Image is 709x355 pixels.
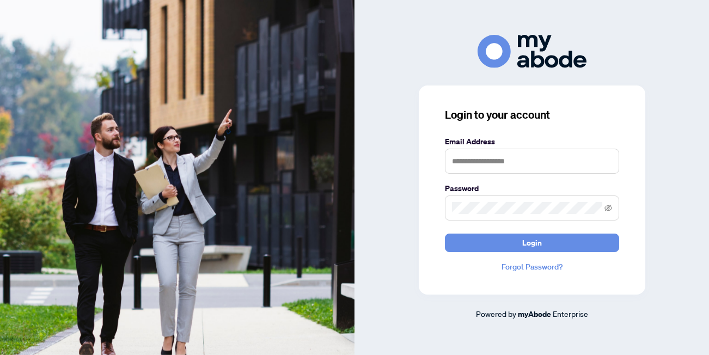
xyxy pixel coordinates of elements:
[604,204,612,212] span: eye-invisible
[522,234,542,252] span: Login
[553,309,588,319] span: Enterprise
[476,309,516,319] span: Powered by
[445,182,619,194] label: Password
[445,234,619,252] button: Login
[445,261,619,273] a: Forgot Password?
[518,308,551,320] a: myAbode
[445,107,619,123] h3: Login to your account
[478,35,586,68] img: ma-logo
[445,136,619,148] label: Email Address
